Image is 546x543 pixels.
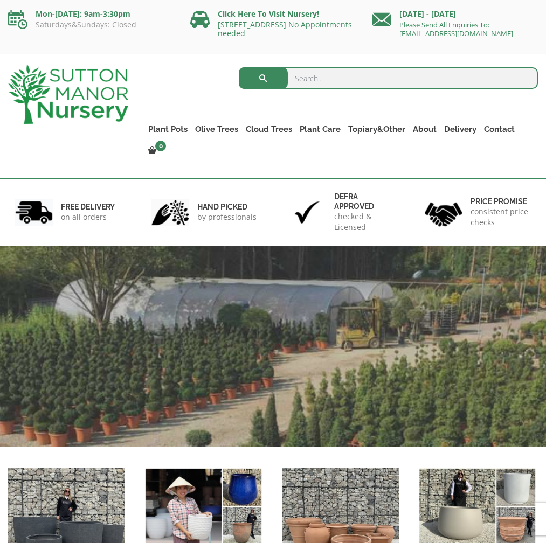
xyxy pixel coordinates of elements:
[155,141,166,151] span: 0
[344,122,409,137] a: Topiary&Other
[372,8,538,20] p: [DATE] - [DATE]
[288,199,326,226] img: 3.jpg
[218,19,352,38] a: [STREET_ADDRESS] No Appointments needed
[480,122,519,137] a: Contact
[334,192,395,211] h6: Defra approved
[144,143,169,158] a: 0
[242,122,296,137] a: Cloud Trees
[296,122,344,137] a: Plant Care
[409,122,440,137] a: About
[15,199,53,226] img: 1.jpg
[8,8,174,20] p: Mon-[DATE]: 9am-3:30pm
[440,122,480,137] a: Delivery
[471,206,531,228] p: consistent price checks
[425,196,462,228] img: 4.jpg
[239,67,538,89] input: Search...
[191,122,242,137] a: Olive Trees
[471,197,531,206] h6: Price promise
[197,202,257,212] h6: hand picked
[144,122,191,137] a: Plant Pots
[218,9,319,19] a: Click Here To Visit Nursery!
[197,212,257,222] p: by professionals
[61,212,115,222] p: on all orders
[61,202,115,212] h6: FREE DELIVERY
[8,20,174,29] p: Saturdays&Sundays: Closed
[8,65,128,124] img: logo
[399,20,513,38] a: Please Send All Enquiries To: [EMAIL_ADDRESS][DOMAIN_NAME]
[334,211,395,233] p: checked & Licensed
[151,199,189,226] img: 2.jpg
